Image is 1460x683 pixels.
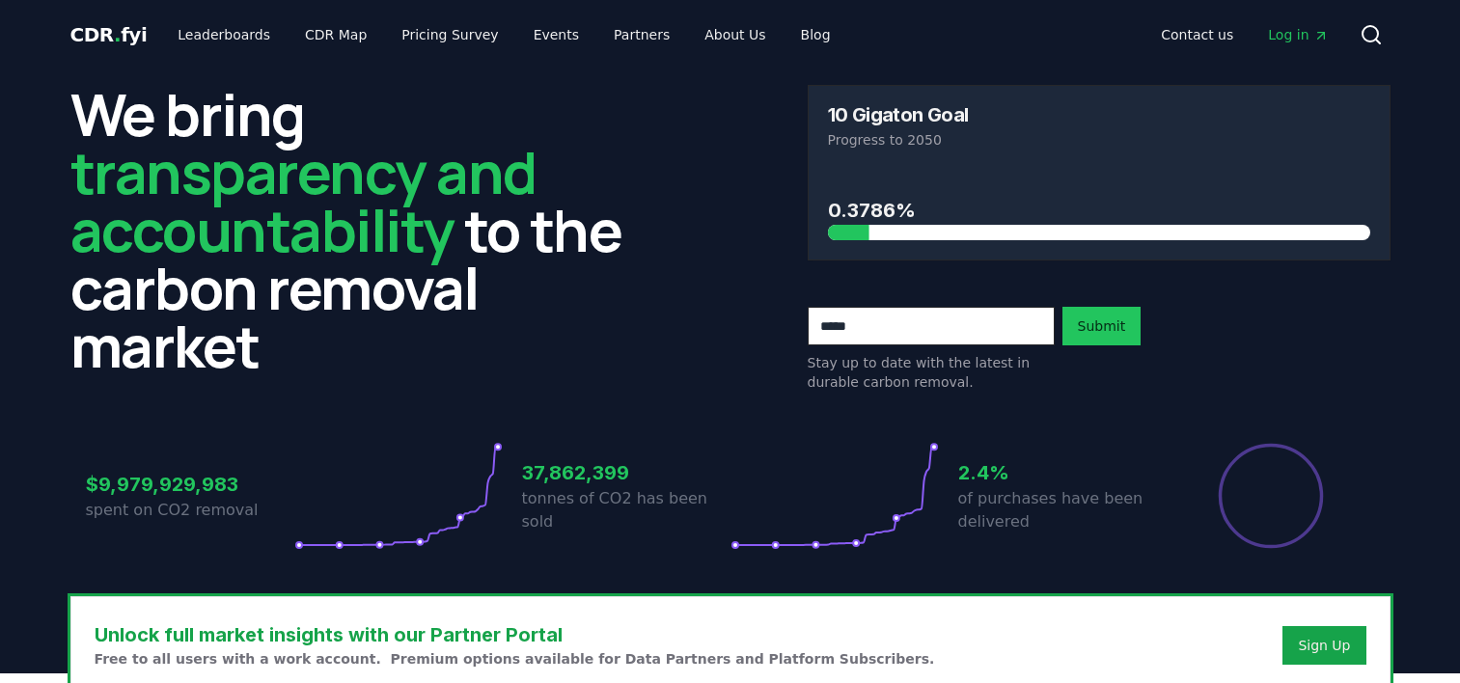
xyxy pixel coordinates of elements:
a: Contact us [1145,17,1249,52]
button: Sign Up [1282,626,1365,665]
h3: $9,979,929,983 [86,470,294,499]
span: transparency and accountability [70,132,537,269]
h3: Unlock full market insights with our Partner Portal [95,620,935,649]
p: Progress to 2050 [828,130,1370,150]
p: Free to all users with a work account. Premium options available for Data Partners and Platform S... [95,649,935,669]
a: CDR Map [289,17,382,52]
a: Events [518,17,594,52]
a: Blog [785,17,846,52]
span: CDR fyi [70,23,148,46]
h3: 37,862,399 [522,458,730,487]
a: CDR.fyi [70,21,148,48]
a: Log in [1253,17,1343,52]
nav: Main [162,17,845,52]
button: Submit [1062,307,1142,345]
p: tonnes of CO2 has been sold [522,487,730,533]
h3: 10 Gigaton Goal [828,105,969,124]
a: About Us [689,17,781,52]
p: spent on CO2 removal [86,499,294,522]
p: of purchases have been delivered [958,487,1167,533]
a: Leaderboards [162,17,286,52]
span: Log in [1268,25,1328,44]
span: . [114,23,121,46]
h3: 0.3786% [828,196,1370,225]
h2: We bring to the carbon removal market [70,85,653,374]
h3: 2.4% [958,458,1167,487]
div: Percentage of sales delivered [1217,442,1325,550]
nav: Main [1145,17,1343,52]
a: Partners [598,17,685,52]
a: Sign Up [1298,636,1350,655]
a: Pricing Survey [386,17,513,52]
p: Stay up to date with the latest in durable carbon removal. [808,353,1055,392]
